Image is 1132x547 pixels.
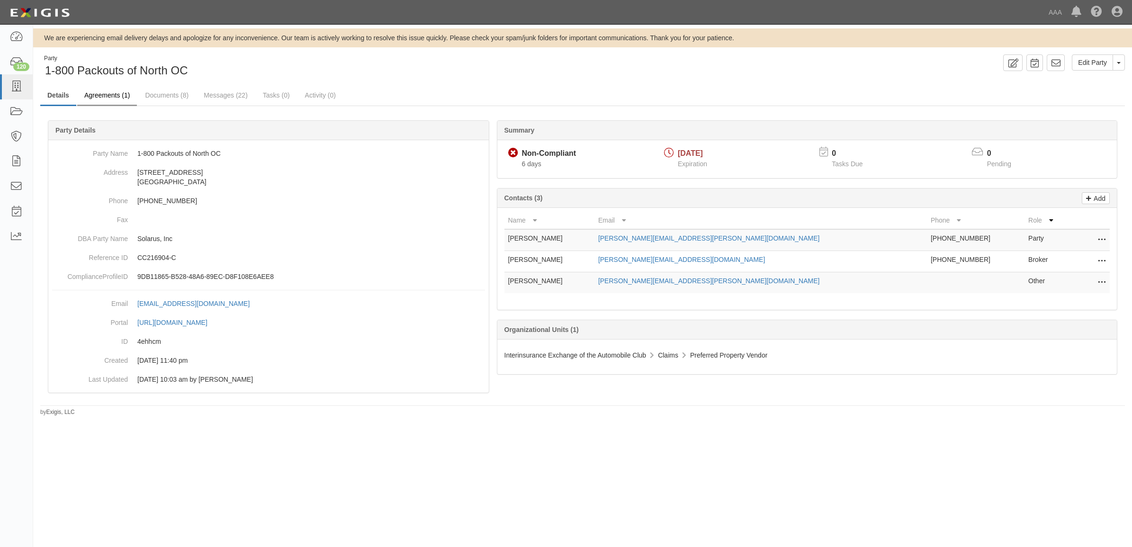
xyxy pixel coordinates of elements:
td: Party [1024,229,1072,251]
a: Edit Party [1072,54,1113,71]
a: [PERSON_NAME][EMAIL_ADDRESS][PERSON_NAME][DOMAIN_NAME] [598,277,820,285]
dt: DBA Party Name [52,229,128,243]
span: Interinsurance Exchange of the Automobile Club [504,351,647,359]
a: Add [1082,192,1110,204]
span: Expiration [678,160,707,168]
dt: Party Name [52,144,128,158]
dt: Last Updated [52,370,128,384]
a: Agreements (1) [77,86,137,106]
a: Activity (0) [298,86,343,105]
dd: [STREET_ADDRESS] [GEOGRAPHIC_DATA] [52,163,485,191]
img: logo-5460c22ac91f19d4615b14bd174203de0afe785f0fc80cf4dbbc73dc1793850b.png [7,4,72,21]
dt: Address [52,163,128,177]
a: AAA [1044,3,1067,22]
td: [PERSON_NAME] [504,229,594,251]
dt: ComplianceProfileID [52,267,128,281]
span: Claims [658,351,678,359]
p: CC216904-C [137,253,485,262]
a: Documents (8) [138,86,196,105]
a: [PERSON_NAME][EMAIL_ADDRESS][DOMAIN_NAME] [598,256,765,263]
td: [PERSON_NAME] [504,251,594,272]
span: Since 08/27/2025 [522,160,541,168]
span: Preferred Property Vendor [690,351,767,359]
p: 9DB11865-B528-48A6-89EC-D8F108E6AEE8 [137,272,485,281]
dt: ID [52,332,128,346]
span: 1-800 Packouts of North OC [45,64,188,77]
b: Organizational Units (1) [504,326,579,333]
div: 1-800 Packouts of North OC [40,54,575,79]
div: We are experiencing email delivery delays and apologize for any inconvenience. Our team is active... [33,33,1132,43]
a: [EMAIL_ADDRESS][DOMAIN_NAME] [137,300,260,307]
td: [PERSON_NAME] [504,272,594,294]
a: [PERSON_NAME][EMAIL_ADDRESS][PERSON_NAME][DOMAIN_NAME] [598,234,820,242]
dt: Phone [52,191,128,206]
b: Summary [504,126,535,134]
td: [PHONE_NUMBER] [927,251,1024,272]
a: Exigis, LLC [46,409,75,415]
dt: Reference ID [52,248,128,262]
p: 0 [987,148,1023,159]
dd: 08/02/2023 10:03 am by Benjamin Tully [52,370,485,389]
span: [DATE] [678,149,703,157]
div: Non-Compliant [522,148,576,159]
div: 120 [13,63,29,71]
dd: 4ehhcm [52,332,485,351]
div: [EMAIL_ADDRESS][DOMAIN_NAME] [137,299,250,308]
span: Pending [987,160,1011,168]
th: Name [504,212,594,229]
a: Details [40,86,76,106]
td: Other [1024,272,1072,294]
dt: Fax [52,210,128,224]
small: by [40,408,75,416]
th: Role [1024,212,1072,229]
th: Phone [927,212,1024,229]
dd: 1-800 Packouts of North OC [52,144,485,163]
dd: 03/09/2023 11:40 pm [52,351,485,370]
th: Email [594,212,927,229]
span: Tasks Due [832,160,862,168]
p: Solarus, Inc [137,234,485,243]
td: Broker [1024,251,1072,272]
dt: Portal [52,313,128,327]
dd: [PHONE_NUMBER] [52,191,485,210]
a: Messages (22) [197,86,255,105]
div: Party [44,54,188,63]
dt: Created [52,351,128,365]
i: Help Center - Complianz [1091,7,1102,18]
td: [PHONE_NUMBER] [927,229,1024,251]
b: Contacts (3) [504,194,543,202]
p: Add [1091,193,1105,204]
i: Non-Compliant [508,148,518,158]
p: 0 [832,148,874,159]
b: Party Details [55,126,96,134]
a: Tasks (0) [256,86,297,105]
a: [URL][DOMAIN_NAME] [137,319,218,326]
dt: Email [52,294,128,308]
